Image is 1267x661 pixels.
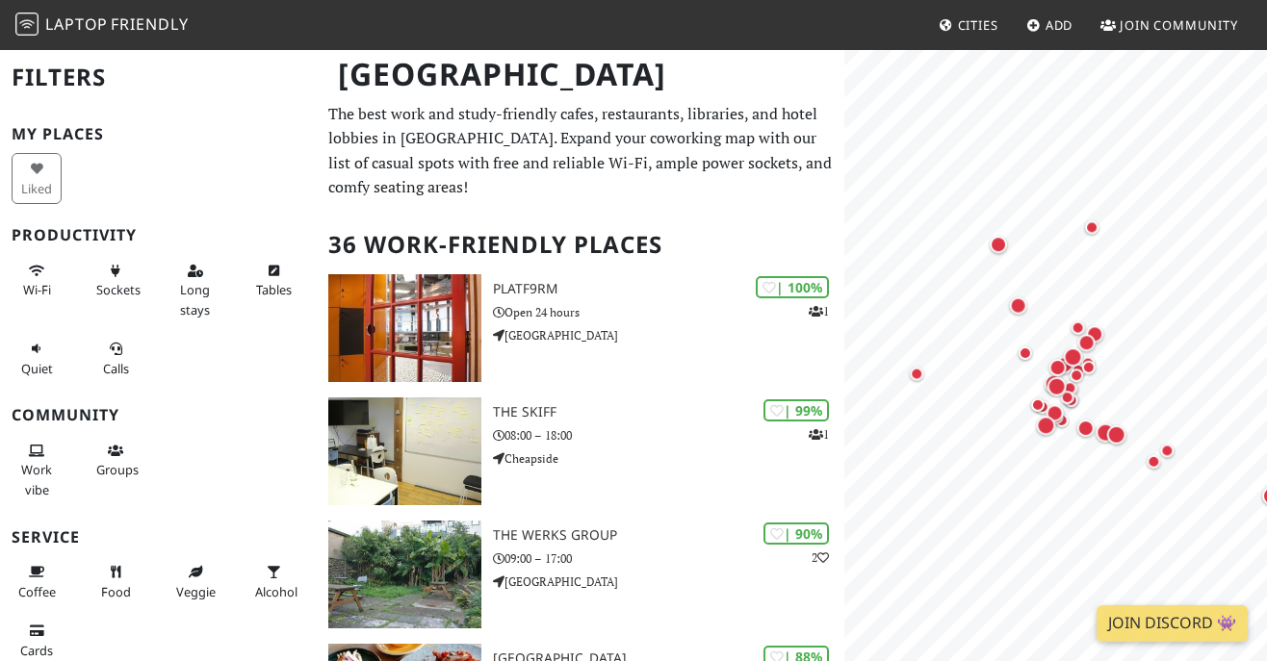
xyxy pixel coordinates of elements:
button: Work vibe [12,435,62,505]
h1: [GEOGRAPHIC_DATA] [323,48,840,101]
p: 08:00 – 18:00 [493,426,845,445]
span: Alcohol [255,583,297,600]
button: Tables [249,255,299,306]
button: Calls [90,333,141,384]
div: Map marker [979,225,1018,264]
img: LaptopFriendly [15,13,39,36]
a: Join Discord 👾 [1097,605,1248,642]
span: Power sockets [96,281,141,298]
a: Join Community [1093,8,1246,42]
div: | 99% [763,399,829,421]
a: PLATF9RM | 100% 1 PLATF9RM Open 24 hours [GEOGRAPHIC_DATA] [317,274,844,382]
button: Sockets [90,255,141,306]
span: Laptop [45,13,108,35]
a: Cities [931,8,1006,42]
div: Map marker [1006,334,1045,372]
button: Long stays [170,255,220,325]
div: Map marker [1057,356,1096,394]
p: Cheapside [493,449,845,468]
span: Group tables [96,461,139,478]
a: Add [1019,8,1081,42]
p: 2 [812,548,829,567]
span: Quiet [21,360,53,377]
button: Coffee [12,556,62,607]
button: Alcohol [249,556,299,607]
span: People working [21,461,52,497]
h3: The Skiff [493,404,845,420]
h3: Community [12,406,305,424]
div: Map marker [1023,388,1062,426]
span: Long stays [180,281,210,318]
div: Map marker [999,286,1038,324]
a: LaptopFriendly LaptopFriendly [15,9,189,42]
div: Map marker [1098,415,1136,453]
span: Cities [958,16,998,34]
div: Map marker [1052,381,1091,419]
h3: PLATF9RM [493,281,845,297]
p: Open 24 hours [493,303,845,321]
button: Quiet [12,333,62,384]
span: Add [1046,16,1073,34]
span: Work-friendly tables [256,281,292,298]
div: Map marker [898,354,937,393]
p: 09:00 – 17:00 [493,549,845,568]
span: Credit cards [20,642,53,659]
div: Map marker [1087,413,1125,451]
span: Stable Wi-Fi [23,281,51,298]
h3: Service [12,528,305,547]
img: The Skiff [328,397,481,505]
span: Join Community [1120,16,1238,34]
h2: 36 Work-Friendly Places [328,216,833,274]
div: | 100% [756,276,829,298]
div: Map marker [1135,442,1174,480]
div: Map marker [1046,345,1084,384]
h3: Productivity [12,226,305,244]
h2: Filters [12,48,305,107]
div: Map marker [1048,378,1087,417]
div: Map marker [1038,367,1076,405]
div: Map marker [1149,431,1187,470]
div: | 90% [763,522,829,545]
div: Map marker [1059,308,1098,346]
button: Groups [90,435,141,486]
span: Video/audio calls [103,360,129,377]
div: Map marker [1019,385,1057,423]
span: Veggie [176,583,216,600]
span: Friendly [111,13,188,35]
button: Wi-Fi [12,255,62,306]
p: [GEOGRAPHIC_DATA] [493,572,845,591]
h3: The Werks Group [493,527,845,544]
p: 1 [809,302,829,320]
div: Map marker [1035,364,1073,402]
img: PLATF9RM [328,274,481,382]
button: Veggie [170,556,220,607]
span: Coffee [18,583,56,600]
img: The Werks Group [328,521,481,628]
div: Map marker [1067,409,1105,447]
div: Map marker [1027,406,1066,445]
p: 1 [809,425,829,444]
span: Food [101,583,131,600]
p: [GEOGRAPHIC_DATA] [493,326,845,344]
div: Map marker [1073,208,1111,246]
h3: My Places [12,125,305,143]
p: The best work and study-friendly cafes, restaurants, libraries, and hotel lobbies in [GEOGRAPHIC_... [328,102,833,200]
a: The Skiff | 99% 1 The Skiff 08:00 – 18:00 Cheapside [317,397,844,505]
button: Food [90,556,141,607]
a: The Werks Group | 90% 2 The Werks Group 09:00 – 17:00 [GEOGRAPHIC_DATA] [317,521,844,628]
div: Map marker [1054,338,1093,376]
